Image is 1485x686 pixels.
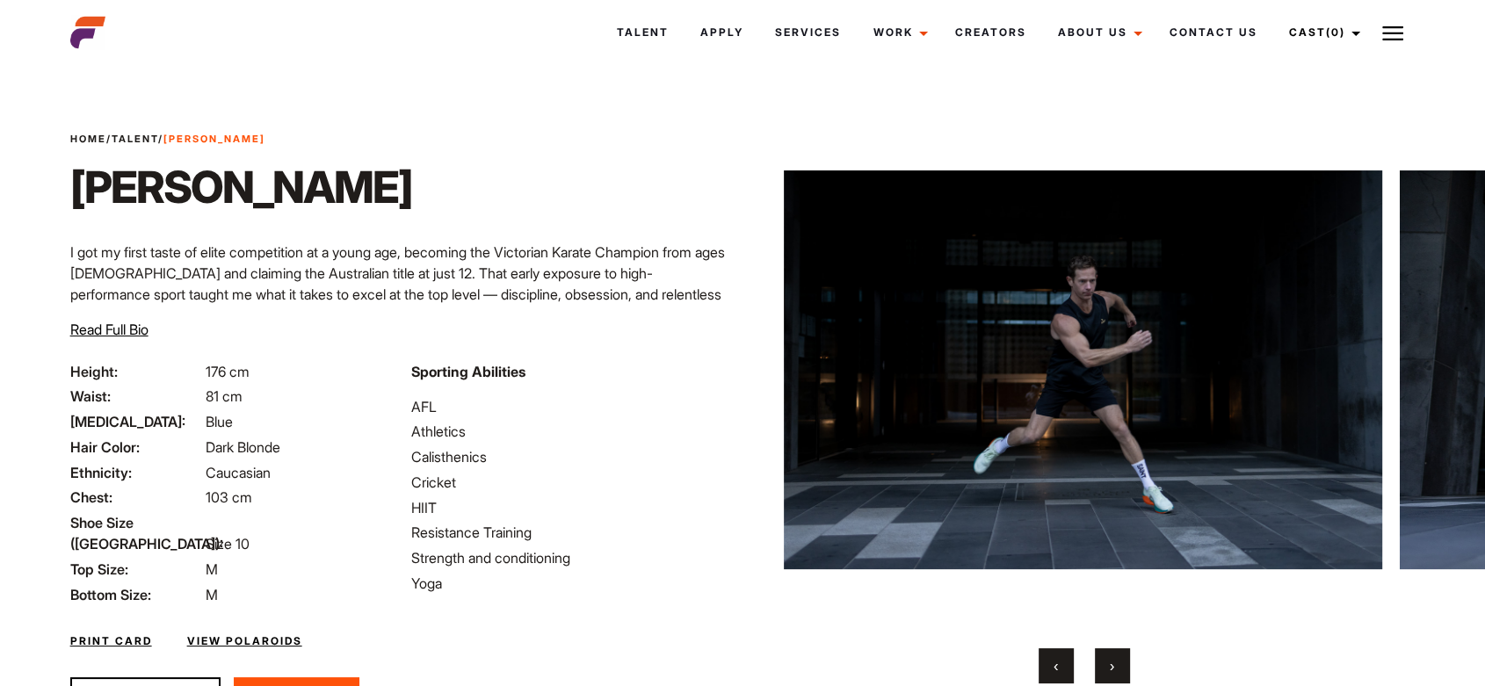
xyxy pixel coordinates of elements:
[411,547,732,568] li: Strength and conditioning
[411,573,732,594] li: Yoga
[1110,657,1114,675] span: Next
[411,363,525,380] strong: Sporting Abilities
[70,386,202,407] span: Waist:
[206,464,271,481] span: Caucasian
[70,487,202,508] span: Chest:
[206,363,250,380] span: 176 cm
[411,522,732,543] li: Resistance Training
[206,586,218,603] span: M
[206,438,280,456] span: Dark Blonde
[759,9,857,56] a: Services
[1325,25,1344,39] span: (0)
[70,133,106,145] a: Home
[411,446,732,467] li: Calisthenics
[601,9,685,56] a: Talent
[187,633,302,649] a: View Polaroids
[70,462,202,483] span: Ethnicity:
[70,319,148,340] button: Read Full Bio
[1382,23,1403,44] img: Burger icon
[857,9,938,56] a: Work
[685,9,759,56] a: Apply
[411,472,732,493] li: Cricket
[163,133,265,145] strong: [PERSON_NAME]
[70,559,202,580] span: Top Size:
[1054,657,1058,675] span: Previous
[70,321,148,338] span: Read Full Bio
[70,242,732,326] p: I got my first taste of elite competition at a young age, becoming the Victorian Karate Champion ...
[1153,9,1272,56] a: Contact Us
[1272,9,1371,56] a: Cast(0)
[70,161,412,213] h1: [PERSON_NAME]
[70,437,202,458] span: Hair Color:
[938,9,1041,56] a: Creators
[411,497,732,518] li: HIIT
[1041,9,1153,56] a: About Us
[70,132,265,147] span: / /
[70,584,202,605] span: Bottom Size:
[70,411,202,432] span: [MEDICAL_DATA]:
[206,387,243,405] span: 81 cm
[206,413,233,430] span: Blue
[112,133,158,145] a: Talent
[70,361,202,382] span: Height:
[206,535,250,552] span: Size 10
[206,560,218,578] span: M
[411,396,732,417] li: AFL
[411,421,732,442] li: Athletics
[70,15,105,50] img: cropped-aefm-brand-fav-22-square.png
[70,512,202,554] span: Shoe Size ([GEOGRAPHIC_DATA]):
[206,488,252,506] span: 103 cm
[70,633,152,649] a: Print Card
